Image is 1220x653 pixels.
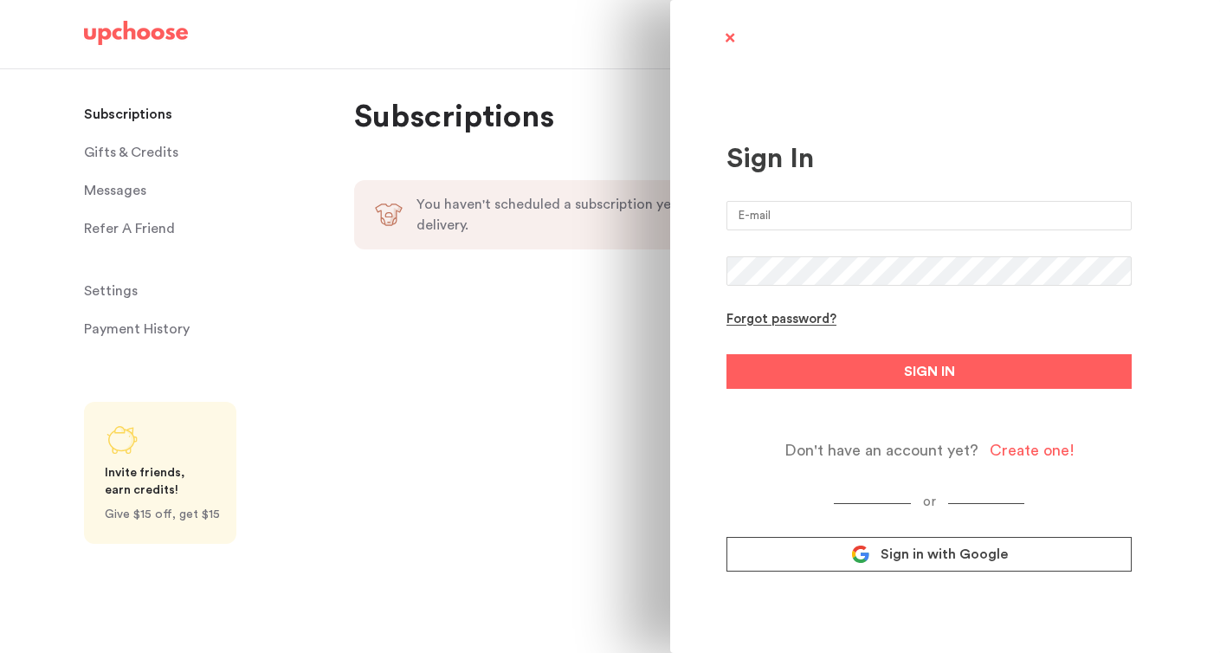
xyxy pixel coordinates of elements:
[726,354,1132,389] button: SIGN IN
[904,361,955,382] span: SIGN IN
[726,201,1132,230] input: E-mail
[881,546,1008,563] span: Sign in with Google
[726,142,1132,175] div: Sign In
[726,312,836,328] div: Forgot password?
[784,441,978,461] span: Don't have an account yet?
[990,441,1075,461] div: Create one!
[911,495,948,508] span: or
[726,537,1132,572] a: Sign in with Google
